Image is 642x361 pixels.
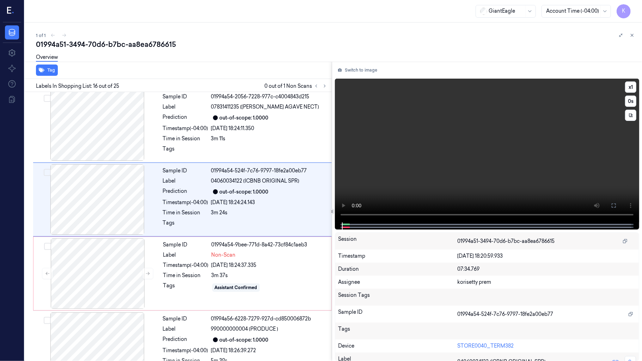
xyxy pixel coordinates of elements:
[211,103,319,111] span: 07831411235 ([PERSON_NAME] AGAVE NECT)
[457,311,553,318] span: 01994a54-524f-7c76-9797-18fe2a00eb77
[163,325,208,333] div: Label
[212,262,327,269] div: [DATE] 18:24:37.335
[163,219,208,231] div: Tags
[163,199,208,206] div: Timestamp (-04:00)
[212,251,236,259] span: Non-Scan
[338,308,457,320] div: Sample ID
[44,169,51,176] button: Select row
[335,65,380,76] button: Switch to image
[163,93,208,100] div: Sample ID
[211,167,328,175] div: 01994a54-524f-7c76-9797-18fe2a00eb77
[163,145,208,157] div: Tags
[163,347,208,354] div: Timestamp (-04:00)
[220,188,269,196] div: out-of-scope: 1.0000
[338,292,457,303] div: Session Tags
[457,279,636,286] div: korisetty prem
[163,125,208,132] div: Timestamp (-04:00)
[163,272,209,279] div: Time in Session
[163,282,209,293] div: Tags
[36,82,119,90] span: Labels In Shopping List: 16 out of 25
[264,82,329,90] span: 0 out of 1 Non Scans
[44,95,51,102] button: Select row
[338,265,457,273] div: Duration
[617,4,631,18] button: K
[163,209,208,216] div: Time in Session
[211,347,328,354] div: [DATE] 18:26:39.272
[36,32,46,38] span: 1 of 1
[211,325,279,333] span: 990000000004 (PRODUCE )
[625,96,636,107] button: 0s
[163,188,208,196] div: Prediction
[163,135,208,142] div: Time in Session
[163,241,209,249] div: Sample ID
[457,342,636,350] div: STORE0040_TERM382
[163,262,209,269] div: Timestamp (-04:00)
[211,209,328,216] div: 3m 24s
[163,336,208,344] div: Prediction
[338,252,457,260] div: Timestamp
[211,315,328,323] div: 01994a56-6228-7279-927d-cd850006872b
[338,235,457,247] div: Session
[44,243,51,250] button: Select row
[457,238,555,245] span: 01994a51-3494-70d6-b7bc-aa8ea6786615
[212,241,327,249] div: 01994a54-9bee-771d-8a42-73cf84c1aeb3
[211,177,300,185] span: 04060034122 (ICBNB ORIGINAL SPR)
[36,65,58,76] button: Tag
[163,114,208,122] div: Prediction
[220,114,269,122] div: out-of-scope: 1.0000
[457,265,636,273] div: 07:34.769
[625,81,636,93] button: x1
[36,54,58,62] a: Overview
[163,315,208,323] div: Sample ID
[457,252,636,260] div: [DATE] 18:20:59.933
[163,167,208,175] div: Sample ID
[44,317,51,324] button: Select row
[220,336,269,344] div: out-of-scope: 1.0000
[338,325,457,337] div: Tags
[211,199,328,206] div: [DATE] 18:24:24.143
[338,342,457,350] div: Device
[163,251,209,259] div: Label
[211,93,328,100] div: 01994a54-2056-7228-977c-c4004843d215
[163,103,208,111] div: Label
[338,279,457,286] div: Assignee
[211,125,328,132] div: [DATE] 18:24:11.350
[163,177,208,185] div: Label
[211,135,328,142] div: 3m 11s
[212,272,327,279] div: 3m 37s
[36,39,636,49] div: 01994a51-3494-70d6-b7bc-aa8ea6786615
[215,284,257,291] div: Assistant Confirmed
